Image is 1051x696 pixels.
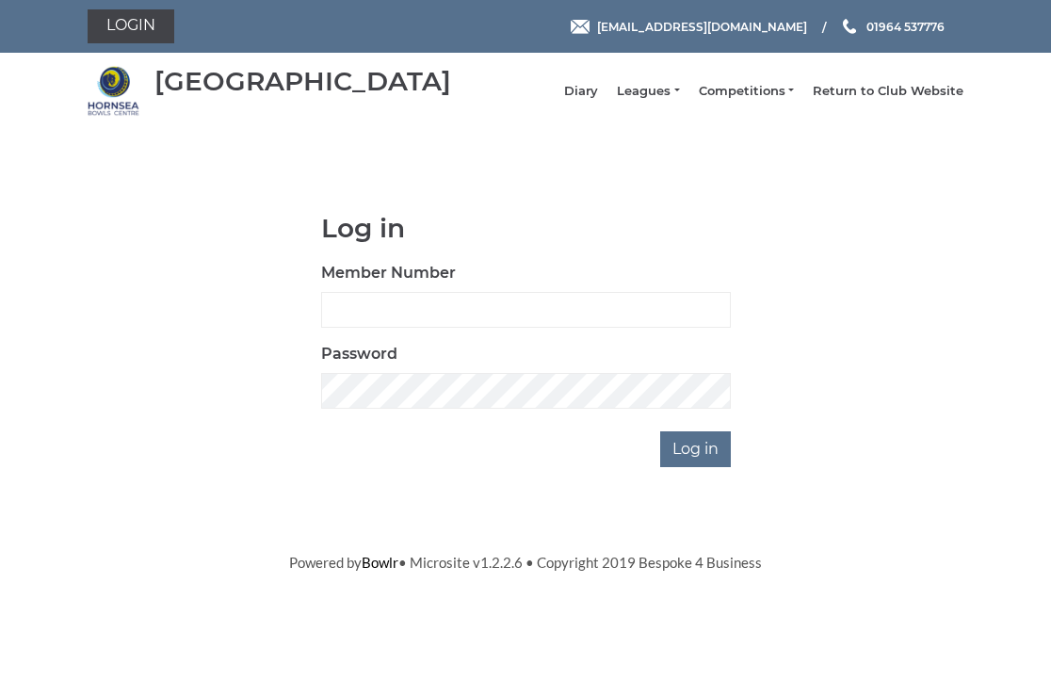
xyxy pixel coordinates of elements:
[88,9,174,43] a: Login
[813,83,963,100] a: Return to Club Website
[840,18,945,36] a: Phone us 01964 537776
[289,554,762,571] span: Powered by • Microsite v1.2.2.6 • Copyright 2019 Bespoke 4 Business
[321,343,397,365] label: Password
[88,65,139,117] img: Hornsea Bowls Centre
[571,20,590,34] img: Email
[321,262,456,284] label: Member Number
[699,83,794,100] a: Competitions
[154,67,451,96] div: [GEOGRAPHIC_DATA]
[362,554,398,571] a: Bowlr
[843,19,856,34] img: Phone us
[571,18,807,36] a: Email [EMAIL_ADDRESS][DOMAIN_NAME]
[564,83,598,100] a: Diary
[866,19,945,33] span: 01964 537776
[597,19,807,33] span: [EMAIL_ADDRESS][DOMAIN_NAME]
[617,83,679,100] a: Leagues
[321,214,731,243] h1: Log in
[660,431,731,467] input: Log in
